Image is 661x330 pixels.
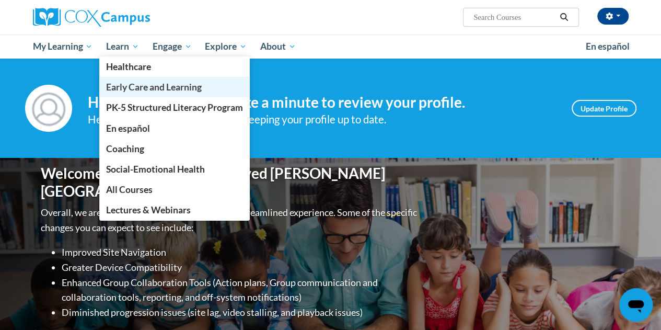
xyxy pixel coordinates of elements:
span: About [260,40,296,53]
img: Cox Campus [33,8,150,27]
a: Early Care and Learning [99,77,250,97]
li: Greater Device Compatibility [62,260,420,275]
a: Social-Emotional Health [99,159,250,179]
a: My Learning [26,35,100,59]
li: Diminished progression issues (site lag, video stalling, and playback issues) [62,305,420,320]
span: Engage [153,40,192,53]
span: En español [106,123,150,134]
a: Explore [198,35,253,59]
iframe: Button to launch messaging window [619,288,653,322]
a: PK-5 Structured Literacy Program [99,97,250,118]
input: Search Courses [472,11,556,24]
span: En español [586,41,630,52]
div: Main menu [25,35,636,59]
span: Healthcare [106,61,151,72]
span: Coaching [106,143,144,154]
span: Learn [106,40,139,53]
span: Explore [205,40,247,53]
a: Coaching [99,139,250,159]
a: Engage [146,35,199,59]
h4: Hi [PERSON_NAME]! Take a minute to review your profile. [88,94,556,111]
span: PK-5 Structured Literacy Program [106,102,243,113]
button: Search [556,11,572,24]
h1: Welcome to the new and improved [PERSON_NAME][GEOGRAPHIC_DATA] [41,165,420,200]
span: My Learning [32,40,92,53]
span: Social-Emotional Health [106,164,205,175]
a: En español [579,36,636,58]
a: About [253,35,303,59]
span: All Courses [106,184,153,195]
a: Learn [99,35,146,59]
img: Profile Image [25,85,72,132]
span: Lectures & Webinars [106,204,191,215]
div: Help improve your experience by keeping your profile up to date. [88,111,556,128]
button: Account Settings [597,8,629,25]
span: Early Care and Learning [106,82,202,93]
li: Improved Site Navigation [62,245,420,260]
p: Overall, we are proud to provide you with a more streamlined experience. Some of the specific cha... [41,205,420,235]
a: Cox Campus [33,8,221,27]
a: En español [99,118,250,139]
a: Healthcare [99,56,250,77]
a: All Courses [99,179,250,200]
a: Lectures & Webinars [99,200,250,220]
li: Enhanced Group Collaboration Tools (Action plans, Group communication and collaboration tools, re... [62,275,420,305]
a: Update Profile [572,100,636,117]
